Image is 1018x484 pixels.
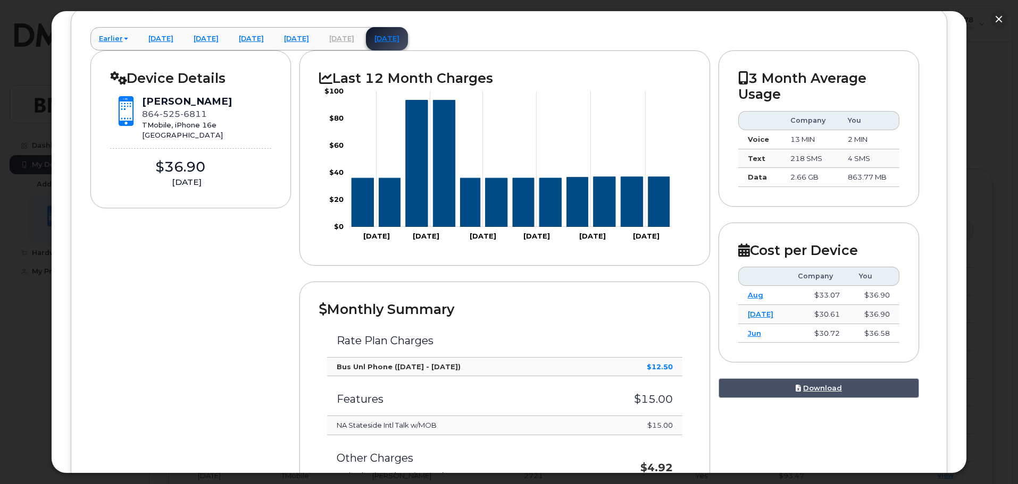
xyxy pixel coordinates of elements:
tspan: [DATE] [363,232,390,240]
tspan: [DATE] [413,232,440,240]
tspan: [DATE] [633,232,660,240]
td: NA Stateside Intl Talk w/MOB [327,416,591,435]
td: $30.72 [788,324,849,343]
strong: $4.92 [640,461,673,474]
h3: Other Charges [337,452,582,464]
tspan: [DATE] [579,232,606,240]
strong: $12.50 [647,362,673,371]
tspan: [DATE] [523,232,550,240]
h3: Features [337,393,582,405]
td: $36.90 [849,286,899,305]
td: $36.90 [849,305,899,324]
a: Aug [748,291,763,299]
td: $30.61 [788,305,849,324]
strong: Bus Unl Phone ([DATE] - [DATE]) [337,362,461,371]
a: Download [719,378,920,398]
li: Federal Universal Service Fund [337,470,582,480]
a: [DATE] [748,310,773,318]
th: You [849,267,899,286]
iframe: Messenger Launcher [972,438,1010,476]
h3: $15.00 [602,393,673,405]
tspan: $0 [334,222,344,231]
h3: Rate Plan Charges [337,335,672,346]
h2: Monthly Summary [319,301,690,317]
td: $33.07 [788,286,849,305]
th: Company [788,267,849,286]
td: $36.58 [849,324,899,343]
tspan: [DATE] [470,232,497,240]
td: $15.00 [592,416,682,435]
a: Jun [748,329,761,337]
h2: Cost per Device [738,242,900,258]
g: Chart [324,87,672,240]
